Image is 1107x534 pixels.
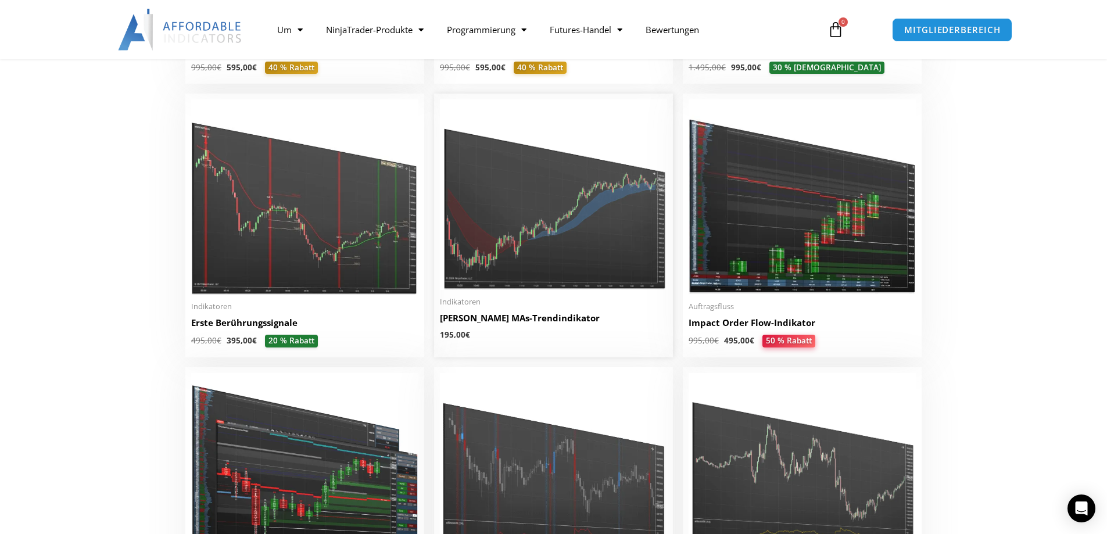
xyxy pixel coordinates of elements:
[904,24,1000,35] font: MITGLIEDERBEREICH
[440,296,481,307] font: Indikatoren
[538,16,634,43] a: Futures-Handel
[252,335,257,346] font: €
[689,99,916,295] img: OrderFlow 2
[634,16,711,43] a: Bewertungen
[465,329,470,340] font: €
[277,24,292,35] font: Um
[440,99,667,290] img: Bester MAs-Trendindikator
[724,335,750,346] font: 495,00
[191,317,418,335] a: Erste Berührungssignale
[475,62,501,73] font: 595,00
[266,16,814,43] nav: Speisekarte
[227,62,252,73] font: 595,00
[252,62,257,73] font: €
[841,17,845,26] font: 0
[810,13,861,46] a: 0
[435,16,538,43] a: Programmierung
[191,99,418,295] img: Erste Berührungssignale 1
[191,335,217,346] font: 495,00
[191,317,298,328] font: Erste Berührungssignale
[217,62,221,73] font: €
[721,62,726,73] font: €
[517,62,563,73] font: 40 % Rabatt
[892,18,1012,42] a: MITGLIEDERBEREICH
[465,62,470,73] font: €
[689,317,815,328] font: Impact Order Flow-Indikator
[191,301,232,311] font: Indikatoren
[191,62,217,73] font: 995,00
[501,62,506,73] font: €
[447,24,515,35] font: Programmierung
[118,9,243,51] img: LogoAI | Erschwingliche Indikatoren – NinjaTrader
[440,329,465,340] font: 195,00
[689,317,916,335] a: Impact Order Flow-Indikator
[326,24,413,35] font: NinjaTrader-Produkte
[268,335,314,346] font: 20 % Rabatt
[750,335,754,346] font: €
[757,62,761,73] font: €
[646,24,699,35] font: Bewertungen
[217,335,221,346] font: €
[266,16,314,43] a: Um
[227,335,252,346] font: 395,00
[773,62,881,73] font: 30 % [DEMOGRAPHIC_DATA]
[550,24,611,35] font: Futures-Handel
[1067,494,1095,522] div: Open Intercom Messenger
[714,335,719,346] font: €
[766,335,812,346] font: 50 % Rabatt
[689,335,714,346] font: 995,00
[731,62,757,73] font: 995,00
[689,62,721,73] font: 1.495,00
[689,301,734,311] font: Auftragsfluss
[440,312,600,324] font: [PERSON_NAME] MAs-Trendindikator
[268,62,314,73] font: 40 % Rabatt
[440,312,667,330] a: [PERSON_NAME] MAs-Trendindikator
[314,16,435,43] a: NinjaTrader-Produkte
[440,62,465,73] font: 995,00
